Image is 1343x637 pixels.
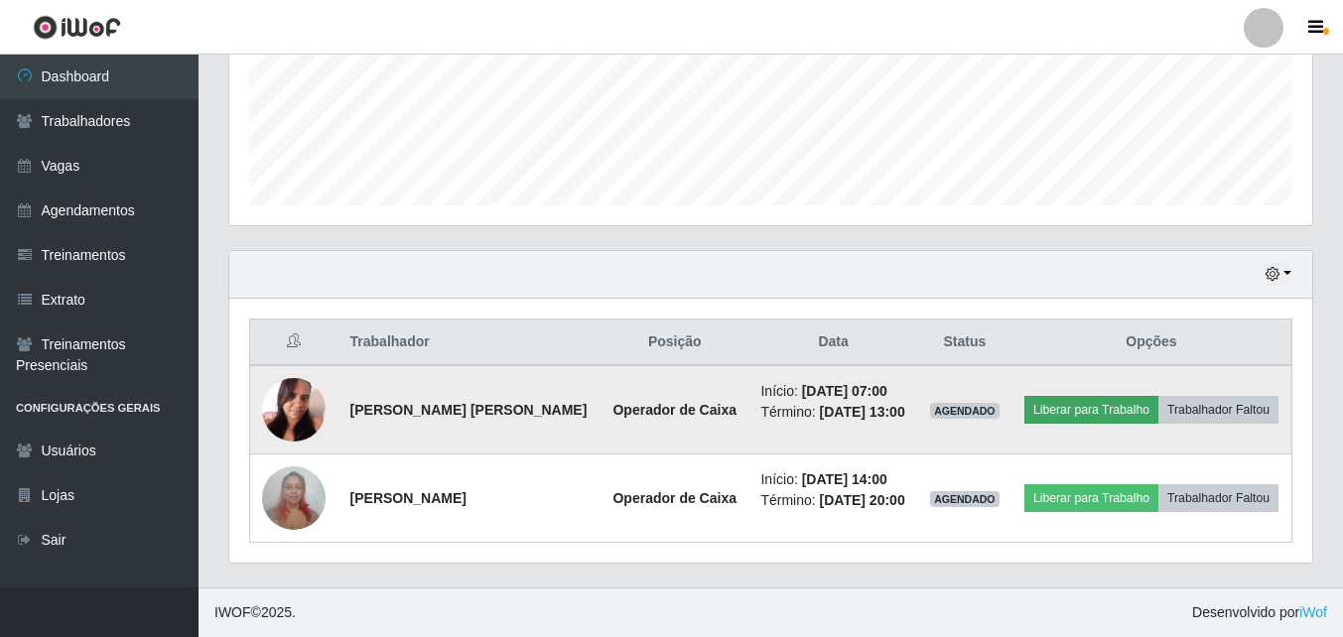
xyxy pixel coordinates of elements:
[918,319,1011,366] th: Status
[350,402,588,418] strong: [PERSON_NAME] [PERSON_NAME]
[930,491,1000,507] span: AGENDADO
[1299,604,1327,620] a: iWof
[748,319,917,366] th: Data
[262,367,326,451] img: 1749323828428.jpeg
[214,602,296,623] span: © 2025 .
[1011,319,1292,366] th: Opções
[1158,396,1278,424] button: Trabalhador Faltou
[1192,602,1327,623] span: Desenvolvido por
[214,604,251,620] span: IWOF
[1024,484,1158,512] button: Liberar para Trabalho
[350,490,467,506] strong: [PERSON_NAME]
[760,402,905,423] li: Término:
[33,15,121,40] img: CoreUI Logo
[820,492,905,508] time: [DATE] 20:00
[1158,484,1278,512] button: Trabalhador Faltou
[612,402,737,418] strong: Operador de Caixa
[802,383,887,399] time: [DATE] 07:00
[760,490,905,511] li: Término:
[612,490,737,506] strong: Operador de Caixa
[601,319,748,366] th: Posição
[802,471,887,487] time: [DATE] 14:00
[760,381,905,402] li: Início:
[820,404,905,420] time: [DATE] 13:00
[930,403,1000,419] span: AGENDADO
[262,455,326,540] img: 1722880664865.jpeg
[338,319,601,366] th: Trabalhador
[1024,396,1158,424] button: Liberar para Trabalho
[760,469,905,490] li: Início:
